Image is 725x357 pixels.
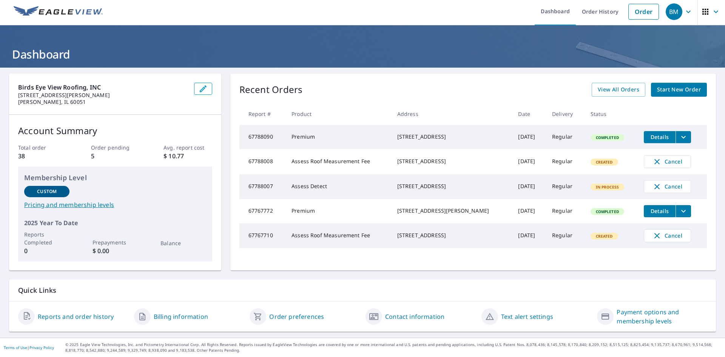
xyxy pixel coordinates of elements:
[18,151,66,161] p: 38
[24,218,206,227] p: 2025 Year To Date
[591,184,624,190] span: In Process
[512,174,546,199] td: [DATE]
[154,312,208,321] a: Billing information
[644,155,691,168] button: Cancel
[285,199,391,223] td: Premium
[285,103,391,125] th: Product
[666,3,682,20] div: BM
[24,173,206,183] p: Membership Level
[18,83,188,92] p: Birds Eye View Roofing, INC
[160,239,206,247] p: Balance
[591,233,617,239] span: Created
[652,157,683,166] span: Cancel
[18,144,66,151] p: Total order
[644,131,676,143] button: detailsBtn-67788090
[93,246,138,255] p: $ 0.00
[512,223,546,248] td: [DATE]
[591,135,623,140] span: Completed
[285,149,391,174] td: Assess Roof Measurement Fee
[652,231,683,240] span: Cancel
[38,312,114,321] a: Reports and order history
[651,83,707,97] a: Start New Order
[657,85,701,94] span: Start New Order
[239,149,286,174] td: 67788008
[164,144,212,151] p: Avg. report cost
[397,158,506,165] div: [STREET_ADDRESS]
[285,223,391,248] td: Assess Roof Measurement Fee
[591,159,617,165] span: Created
[239,125,286,149] td: 67788090
[24,200,206,209] a: Pricing and membership levels
[9,46,716,62] h1: Dashboard
[239,199,286,223] td: 67767772
[676,131,691,143] button: filesDropdownBtn-67788090
[546,149,585,174] td: Regular
[285,125,391,149] td: Premium
[652,182,683,191] span: Cancel
[239,223,286,248] td: 67767710
[37,188,57,195] p: Custom
[617,308,707,326] a: Payment options and membership levels
[644,205,676,217] button: detailsBtn-67767772
[24,246,69,255] p: 0
[648,207,671,215] span: Details
[397,207,506,215] div: [STREET_ADDRESS][PERSON_NAME]
[676,205,691,217] button: filesDropdownBtn-67767772
[501,312,553,321] a: Text alert settings
[397,182,506,190] div: [STREET_ADDRESS]
[14,6,103,17] img: EV Logo
[18,92,188,99] p: [STREET_ADDRESS][PERSON_NAME]
[18,99,188,105] p: [PERSON_NAME], IL 60051
[512,125,546,149] td: [DATE]
[91,151,139,161] p: 5
[546,125,585,149] td: Regular
[591,209,623,214] span: Completed
[546,223,585,248] td: Regular
[512,149,546,174] td: [DATE]
[644,180,691,193] button: Cancel
[24,230,69,246] p: Reports Completed
[644,229,691,242] button: Cancel
[385,312,444,321] a: Contact information
[4,345,54,350] p: |
[4,345,27,350] a: Terms of Use
[91,144,139,151] p: Order pending
[585,103,638,125] th: Status
[285,174,391,199] td: Assess Detect
[391,103,512,125] th: Address
[29,345,54,350] a: Privacy Policy
[648,133,671,141] span: Details
[239,103,286,125] th: Report #
[512,199,546,223] td: [DATE]
[598,85,639,94] span: View All Orders
[546,103,585,125] th: Delivery
[592,83,645,97] a: View All Orders
[397,133,506,141] div: [STREET_ADDRESS]
[164,151,212,161] p: $ 10.77
[239,174,286,199] td: 67788007
[512,103,546,125] th: Date
[628,4,659,20] a: Order
[546,174,585,199] td: Regular
[18,124,212,138] p: Account Summary
[65,342,721,353] p: © 2025 Eagle View Technologies, Inc. and Pictometry International Corp. All Rights Reserved. Repo...
[239,83,303,97] p: Recent Orders
[269,312,324,321] a: Order preferences
[397,232,506,239] div: [STREET_ADDRESS]
[18,286,707,295] p: Quick Links
[93,238,138,246] p: Prepayments
[546,199,585,223] td: Regular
